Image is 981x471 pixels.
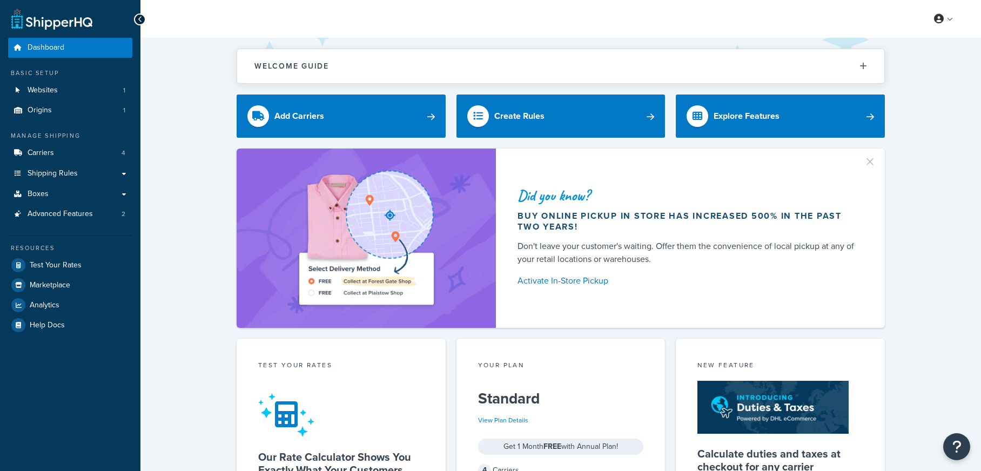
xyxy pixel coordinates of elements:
[478,360,644,373] div: Your Plan
[518,188,859,203] div: Did you know?
[30,261,82,270] span: Test Your Rates
[28,43,64,52] span: Dashboard
[8,100,132,120] li: Origins
[8,315,132,335] a: Help Docs
[8,143,132,163] a: Carriers4
[478,415,528,425] a: View Plan Details
[8,38,132,58] a: Dashboard
[518,273,859,288] a: Activate In-Store Pickup
[478,390,644,407] h5: Standard
[8,204,132,224] a: Advanced Features2
[30,281,70,290] span: Marketplace
[697,360,863,373] div: New Feature
[8,204,132,224] li: Advanced Features
[28,169,78,178] span: Shipping Rules
[8,80,132,100] a: Websites1
[8,184,132,204] a: Boxes
[268,165,464,312] img: ad-shirt-map-b0359fc47e01cab431d101c4b569394f6a03f54285957d908178d52f29eb9668.png
[8,131,132,140] div: Manage Shipping
[254,62,329,70] h2: Welcome Guide
[237,95,446,138] a: Add Carriers
[122,149,125,158] span: 4
[30,321,65,330] span: Help Docs
[456,95,666,138] a: Create Rules
[237,49,884,83] button: Welcome Guide
[8,143,132,163] li: Carriers
[28,149,54,158] span: Carriers
[518,240,859,266] div: Don't leave your customer's waiting. Offer them the convenience of local pickup at any of your re...
[714,109,780,124] div: Explore Features
[8,164,132,184] a: Shipping Rules
[28,210,93,219] span: Advanced Features
[123,106,125,115] span: 1
[28,190,49,199] span: Boxes
[676,95,885,138] a: Explore Features
[478,439,644,455] div: Get 1 Month with Annual Plan!
[28,106,52,115] span: Origins
[8,295,132,315] a: Analytics
[28,86,58,95] span: Websites
[30,301,59,310] span: Analytics
[543,441,561,452] strong: FREE
[8,69,132,78] div: Basic Setup
[8,275,132,295] a: Marketplace
[943,433,970,460] button: Open Resource Center
[123,86,125,95] span: 1
[8,100,132,120] a: Origins1
[8,255,132,275] a: Test Your Rates
[8,244,132,253] div: Resources
[518,211,859,232] div: Buy online pickup in store has increased 500% in the past two years!
[494,109,545,124] div: Create Rules
[258,360,424,373] div: Test your rates
[122,210,125,219] span: 2
[274,109,324,124] div: Add Carriers
[8,80,132,100] li: Websites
